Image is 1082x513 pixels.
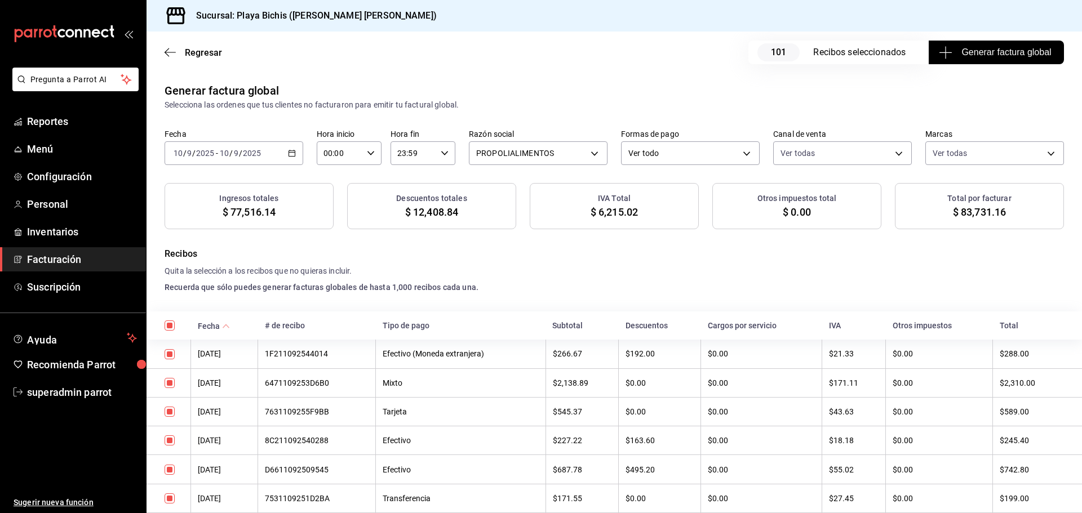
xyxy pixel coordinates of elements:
input: -- [219,149,229,158]
th: [DATE] [191,397,258,426]
h4: Quita la selección a los recibos que no quieras incluir. [165,265,1064,277]
th: $0.00 [619,397,701,426]
div: PROPOLIALIMENTOS [469,141,607,165]
th: $18.18 [822,426,886,455]
th: $742.80 [993,455,1082,484]
div: Generar factura global [165,82,279,99]
div: Ver todo [621,141,760,165]
th: $0.00 [701,340,822,368]
th: Subtotal [546,311,619,340]
span: Suscripción [27,279,137,295]
span: - [216,149,218,158]
th: Total [993,311,1082,340]
th: Descuentos [619,311,701,340]
span: Configuración [27,169,137,184]
button: Regresar [165,47,222,58]
th: IVA [822,311,886,340]
th: $171.55 [546,484,619,512]
button: open_drawer_menu [124,29,133,38]
th: [DATE] [191,455,258,484]
th: $0.00 [619,484,701,512]
th: $0.00 [886,426,993,455]
th: $0.00 [886,340,993,368]
h3: Sucursal: Playa Bichis ([PERSON_NAME] [PERSON_NAME]) [187,9,437,23]
label: Fecha [165,130,303,138]
span: $ 83,731.16 [953,204,1006,220]
div: 8C211092540288 [265,436,369,445]
label: Marcas [925,130,1064,138]
span: superadmin parrot [27,385,137,400]
th: $171.11 [822,368,886,397]
th: $227.22 [546,426,619,455]
span: $ 77,516.14 [223,204,276,220]
span: Facturación [27,252,137,267]
div: 7631109255F9BB [265,407,369,416]
h3: Ingresos totales [219,193,278,204]
th: $0.00 [701,426,822,455]
span: Ver todas [781,148,815,159]
span: Fecha [198,322,230,331]
span: Menú [27,141,137,157]
th: [DATE] [191,426,258,455]
span: 101 [757,43,800,61]
span: Ver todas [933,148,967,159]
th: $495.20 [619,455,701,484]
th: $0.00 [701,368,822,397]
th: Tipo de pago [376,311,546,340]
th: $266.67 [546,340,619,368]
span: $ 0.00 [783,204,811,220]
th: $0.00 [701,484,822,512]
input: -- [233,149,239,158]
div: Selecciona las ordenes que tus clientes no facturaron para emitir tu factural global. [165,99,1064,111]
th: $245.40 [993,426,1082,455]
th: $199.00 [993,484,1082,512]
span: Generar factura global [941,46,1051,59]
th: Efectivo (Moneda extranjera) [376,340,546,368]
th: $0.00 [701,397,822,426]
th: [DATE] [191,484,258,512]
span: Personal [27,197,137,212]
span: Reportes [27,114,137,129]
th: $0.00 [701,455,822,484]
th: Transferencia [376,484,546,512]
input: -- [173,149,183,158]
div: Recibos seleccionados [813,46,915,59]
input: ---- [242,149,261,158]
span: Regresar [185,47,222,58]
th: $27.45 [822,484,886,512]
span: / [229,149,233,158]
th: $589.00 [993,397,1082,426]
th: $288.00 [993,340,1082,368]
th: $43.63 [822,397,886,426]
th: Otros impuestos [886,311,993,340]
label: Hora fin [391,130,455,138]
th: Mixto [376,368,546,397]
h3: Otros impuestos total [757,193,837,204]
th: $2,138.89 [546,368,619,397]
th: $545.37 [546,397,619,426]
span: / [183,149,187,158]
label: Hora inicio [317,130,382,138]
th: $192.00 [619,340,701,368]
th: $2,310.00 [993,368,1082,397]
span: $ 6,215.02 [591,204,638,220]
span: Recomienda Parrot [27,357,137,372]
th: # de recibo [258,311,376,340]
th: $0.00 [886,484,993,512]
label: Canal de venta [773,130,912,138]
h3: Total por facturar [947,193,1011,204]
a: Pregunta a Parrot AI [8,82,139,93]
label: Formas de pago [621,130,760,138]
th: Tarjeta [376,397,546,426]
h4: Recibos [165,247,1064,261]
h4: Recuerda que sólo puedes generar facturas globales de hasta 1,000 recibos cada una. [165,282,1064,293]
th: $163.60 [619,426,701,455]
div: D6611092509545 [265,465,369,474]
th: Efectivo [376,455,546,484]
h3: IVA Total [598,193,631,204]
th: $21.33 [822,340,886,368]
button: Generar factura global [929,41,1064,64]
label: Razón social [469,130,607,138]
th: $0.00 [619,368,701,397]
span: Pregunta a Parrot AI [30,74,121,86]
